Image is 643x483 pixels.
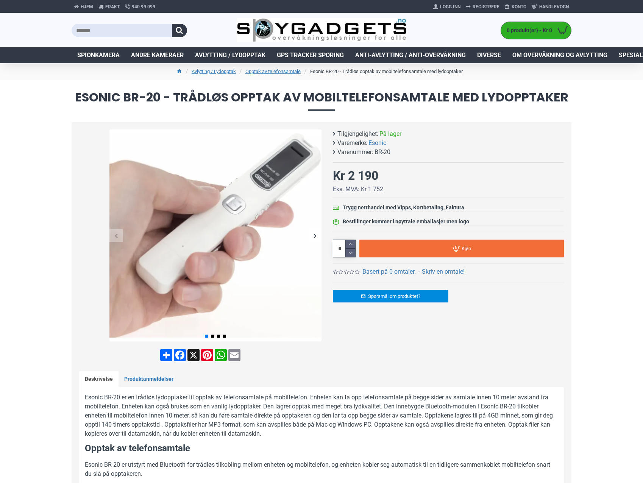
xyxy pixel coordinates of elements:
[473,3,499,10] span: Registrere
[512,51,607,60] span: Om overvåkning og avlytting
[228,349,241,361] a: Email
[79,371,119,387] a: Beskrivelse
[471,47,507,63] a: Diverse
[343,218,469,226] div: Bestillinger kommer i nøytrale emballasjer uten logo
[477,51,501,60] span: Diverse
[109,229,123,242] div: Previous slide
[502,1,529,13] a: Konto
[192,68,236,75] a: Avlytting / Lydopptak
[205,335,208,338] span: Go to slide 1
[131,51,184,60] span: Andre kameraer
[422,267,465,276] a: Skriv en omtale!
[109,129,321,341] img: Esonic BR-20 - Trådløs opptak av mobiltelefonsamtale med lydopptaker - SpyGadgets.no
[333,290,448,302] a: Spørsmål om produktet?
[418,268,420,275] b: -
[217,335,220,338] span: Go to slide 3
[195,51,265,60] span: Avlytting / Lydopptak
[355,51,466,60] span: Anti-avlytting / Anti-overvåkning
[214,349,228,361] a: WhatsApp
[173,349,187,361] a: Facebook
[333,167,378,185] div: Kr 2 190
[132,3,155,10] span: 940 99 099
[81,3,93,10] span: Hjem
[125,47,189,63] a: Andre kameraer
[85,442,558,455] h3: Opptak av telefonsamtale
[539,3,569,10] span: Handlevogn
[187,349,200,361] a: X
[501,26,554,34] span: 0 produkt(er) - Kr 0
[277,51,344,60] span: GPS Tracker Sporing
[211,335,214,338] span: Go to slide 2
[105,3,120,10] span: Frakt
[529,1,571,13] a: Handlevogn
[337,139,367,148] b: Varemerke:
[77,51,120,60] span: Spionkamera
[501,22,571,39] a: 0 produkt(er) - Kr 0
[440,3,460,10] span: Logg Inn
[85,393,558,438] p: Esonic BR-20 er en trådløs lydopptaker til opptak av telefonsamtale på mobiltelefon. Enheten kan ...
[189,47,271,63] a: Avlytting / Lydopptak
[159,349,173,361] a: Share
[431,1,463,13] a: Logg Inn
[119,371,179,387] a: Produktanmeldelser
[462,246,471,251] span: Kjøp
[72,47,125,63] a: Spionkamera
[200,349,214,361] a: Pinterest
[368,139,386,148] a: Esonic
[85,460,558,478] p: Esonic BR-20 er utstyrt med Bluetooth for trådløs tilkobling mellom enheten og mobiltelefon, og e...
[512,3,526,10] span: Konto
[308,229,321,242] div: Next slide
[72,91,571,111] span: Esonic BR-20 - Trådløs opptak av mobiltelefonsamtale med lydopptaker
[375,148,390,157] span: BR-20
[463,1,502,13] a: Registrere
[362,267,416,276] a: Basert på 0 omtaler.
[271,47,350,63] a: GPS Tracker Sporing
[343,204,464,212] div: Trygg netthandel med Vipps, Kortbetaling, Faktura
[337,129,378,139] b: Tilgjengelighet:
[237,18,407,43] img: SpyGadgets.no
[245,68,301,75] a: Opptak av telefonsamtale
[507,47,613,63] a: Om overvåkning og avlytting
[223,335,226,338] span: Go to slide 4
[337,148,373,157] b: Varenummer:
[350,47,471,63] a: Anti-avlytting / Anti-overvåkning
[379,129,401,139] span: På lager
